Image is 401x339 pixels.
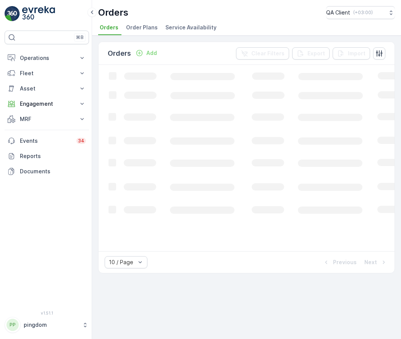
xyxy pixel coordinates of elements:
[133,48,160,58] button: Add
[5,149,89,164] a: Reports
[307,50,325,57] p: Export
[76,34,84,40] p: ⌘B
[353,10,373,16] p: ( +03:00 )
[326,9,350,16] p: QA Client
[20,85,74,92] p: Asset
[78,138,84,144] p: 34
[5,317,89,333] button: PPpingdom
[5,133,89,149] a: Events34
[100,24,118,31] span: Orders
[5,96,89,111] button: Engagement
[24,321,78,329] p: pingdom
[22,6,55,21] img: logo_light-DOdMpM7g.png
[326,6,395,19] button: QA Client(+03:00)
[20,168,86,175] p: Documents
[20,115,74,123] p: MRF
[5,66,89,81] button: Fleet
[251,50,285,57] p: Clear Filters
[5,164,89,179] a: Documents
[5,81,89,96] button: Asset
[5,311,89,315] span: v 1.51.1
[5,50,89,66] button: Operations
[6,319,19,331] div: PP
[333,47,370,60] button: Import
[20,152,86,160] p: Reports
[236,47,289,60] button: Clear Filters
[146,49,157,57] p: Add
[108,48,131,59] p: Orders
[20,69,74,77] p: Fleet
[333,258,357,266] p: Previous
[292,47,330,60] button: Export
[348,50,365,57] p: Import
[20,54,74,62] p: Operations
[20,100,74,108] p: Engagement
[20,137,72,145] p: Events
[5,111,89,127] button: MRF
[364,258,388,267] button: Next
[98,6,128,19] p: Orders
[5,6,20,21] img: logo
[126,24,158,31] span: Order Plans
[364,258,377,266] p: Next
[165,24,217,31] span: Service Availability
[322,258,357,267] button: Previous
